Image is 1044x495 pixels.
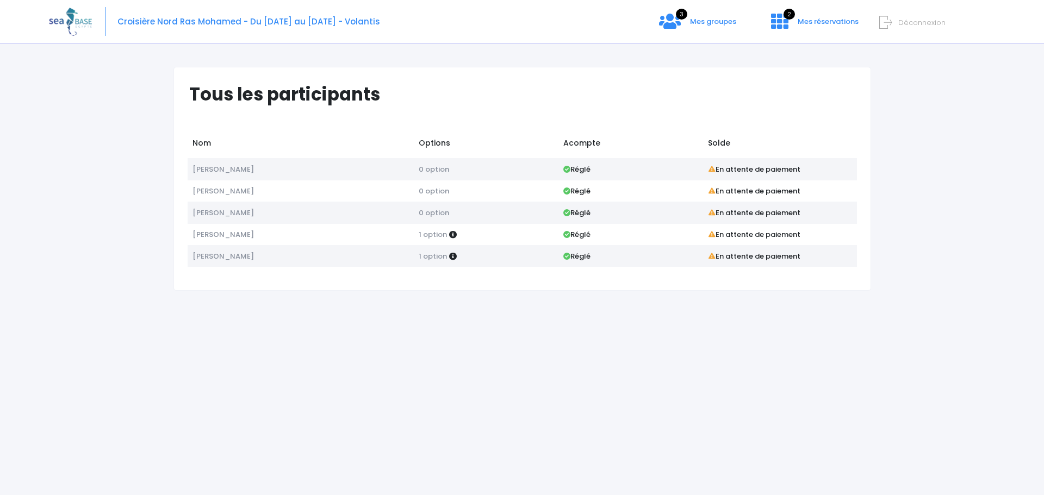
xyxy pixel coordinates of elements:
span: 1 option [419,251,447,261]
span: Croisière Nord Ras Mohamed - Du [DATE] au [DATE] - Volantis [117,16,380,27]
span: 3 [676,9,687,20]
strong: En attente de paiement [708,208,800,218]
strong: Réglé [563,208,591,218]
span: [PERSON_NAME] [192,186,254,196]
span: Mes groupes [690,16,736,27]
span: Déconnexion [898,17,946,28]
strong: En attente de paiement [708,186,800,196]
a: 2 Mes réservations [762,20,865,30]
a: 3 Mes groupes [650,20,745,30]
span: Mes réservations [798,16,859,27]
span: 0 option [419,208,449,218]
strong: En attente de paiement [708,229,800,240]
td: Options [413,132,558,158]
h1: Tous les participants [189,84,865,105]
span: [PERSON_NAME] [192,251,254,261]
strong: Réglé [563,229,591,240]
strong: Réglé [563,186,591,196]
span: 2 [784,9,795,20]
strong: Réglé [563,164,591,174]
td: Acompte [558,132,703,158]
span: 0 option [419,164,449,174]
span: [PERSON_NAME] [192,164,254,174]
strong: En attente de paiement [708,251,800,261]
strong: En attente de paiement [708,164,800,174]
span: 1 option [419,229,447,240]
td: Nom [188,132,414,158]
td: Solde [703,132,857,158]
strong: Réglé [563,251,591,261]
span: [PERSON_NAME] [192,229,254,240]
span: [PERSON_NAME] [192,208,254,218]
span: 0 option [419,186,449,196]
